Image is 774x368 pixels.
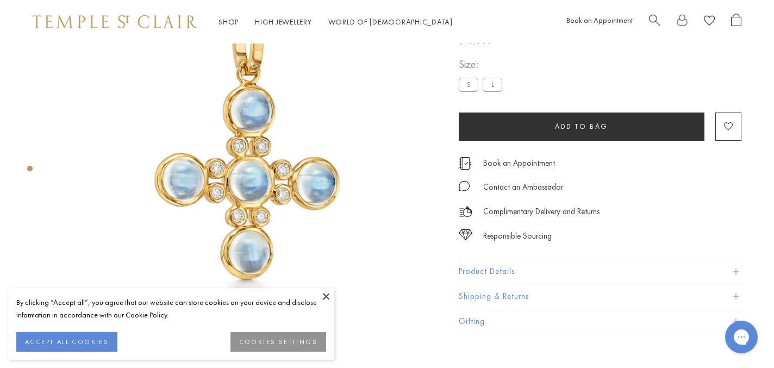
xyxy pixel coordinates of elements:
div: Contact an Ambassador [483,180,563,194]
button: Add to bag [459,113,704,141]
a: Book an Appointment [566,15,633,25]
button: Gifting [459,309,741,334]
a: World of [DEMOGRAPHIC_DATA]World of [DEMOGRAPHIC_DATA] [328,17,453,27]
label: S [459,78,478,92]
a: View Wishlist [704,14,715,30]
a: Open Shopping Bag [731,14,741,30]
img: Temple St. Clair [33,15,197,28]
button: COOKIES SETTINGS [230,332,326,352]
img: icon_sourcing.svg [459,229,472,240]
img: icon_appointment.svg [459,157,472,170]
img: MessageIcon-01_2.svg [459,180,470,191]
iframe: Gorgias live chat messenger [720,317,763,357]
span: Add to bag [555,122,608,132]
a: Book an Appointment [483,158,555,170]
nav: Main navigation [219,15,453,29]
a: Search [649,14,660,30]
div: Product gallery navigation [27,163,33,180]
p: Complimentary Delivery and Returns [483,205,600,219]
div: By clicking “Accept all”, you agree that our website can store cookies on your device and disclos... [16,296,326,321]
span: Size: [459,56,507,74]
label: L [483,78,502,92]
img: icon_delivery.svg [459,205,472,219]
a: ShopShop [219,17,239,27]
div: Responsible Sourcing [483,229,552,243]
a: High JewelleryHigh Jewellery [255,17,312,27]
button: Shipping & Returns [459,285,741,309]
button: Product Details [459,260,741,284]
button: ACCEPT ALL COOKIES [16,332,117,352]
